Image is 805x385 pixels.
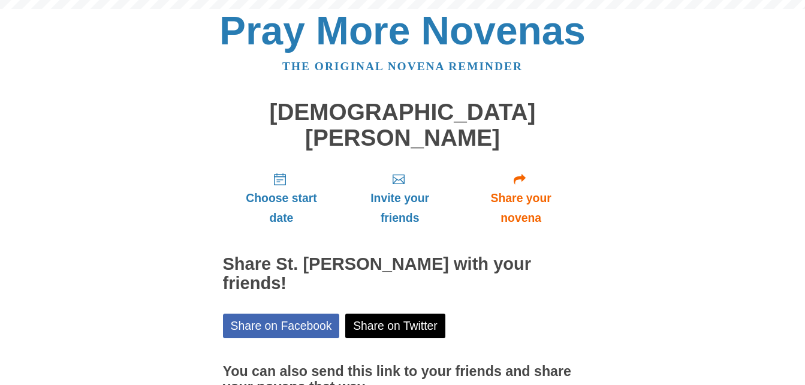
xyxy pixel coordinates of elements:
h1: [DEMOGRAPHIC_DATA][PERSON_NAME] [223,100,583,151]
span: Invite your friends [352,188,447,228]
a: Share on Twitter [345,314,445,338]
a: Share your novena [460,163,583,234]
a: Share on Facebook [223,314,340,338]
span: Choose start date [235,188,328,228]
span: Share your novena [472,188,571,228]
a: Choose start date [223,163,340,234]
h2: Share St. [PERSON_NAME] with your friends! [223,255,583,293]
a: The original novena reminder [282,60,523,73]
a: Invite your friends [340,163,459,234]
a: Pray More Novenas [219,8,586,53]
